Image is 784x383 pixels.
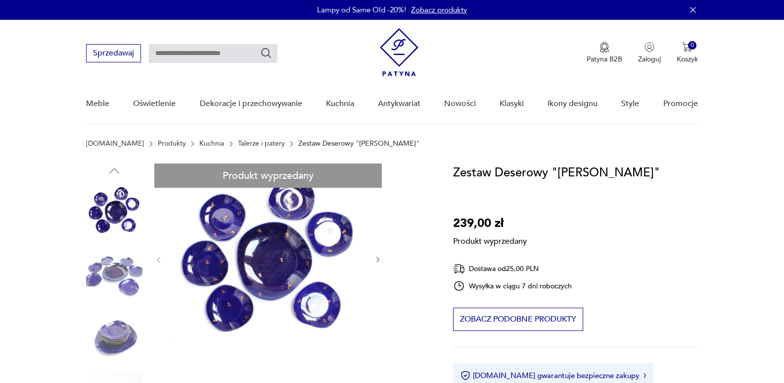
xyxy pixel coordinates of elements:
a: Meble [86,85,109,123]
a: Talerze i patery [238,140,285,148]
button: [DOMAIN_NAME] gwarantuje bezpieczne zakupy [461,371,646,381]
p: 239,00 zł [453,214,527,233]
button: 0Koszyk [677,42,698,64]
a: Ikona medaluPatyna B2B [587,42,622,64]
img: Ikonka użytkownika [645,42,654,52]
a: Promocje [663,85,698,123]
a: Style [621,85,639,123]
a: Nowości [444,85,476,123]
button: Patyna B2B [587,42,622,64]
a: Dekoracje i przechowywanie [200,85,302,123]
p: Produkt wyprzedany [453,233,527,247]
button: Szukaj [260,47,272,59]
a: Kuchnia [326,85,354,123]
img: Ikona medalu [600,42,609,53]
div: 0 [688,41,696,50]
img: Ikona strzałki w prawo [644,373,646,378]
h1: Zestaw Deserowy "[PERSON_NAME]" [453,164,660,182]
p: Zaloguj [638,55,661,64]
button: Zobacz podobne produkty [453,308,583,331]
p: Lampy od Same Old -20%! [317,5,406,15]
p: Patyna B2B [587,55,622,64]
img: Ikona koszyka [682,42,692,52]
a: Zobacz produkty [411,5,467,15]
a: Kuchnia [199,140,224,148]
img: Patyna - sklep z meblami i dekoracjami vintage [380,28,418,76]
a: Oświetlenie [133,85,176,123]
img: Ikona certyfikatu [461,371,470,381]
button: Sprzedawaj [86,44,141,62]
a: [DOMAIN_NAME] [86,140,144,148]
p: Zestaw Deserowy "[PERSON_NAME]" [298,140,419,148]
a: Klasyki [500,85,524,123]
a: Ikony designu [548,85,598,123]
p: Koszyk [677,55,698,64]
img: Ikona dostawy [453,263,465,275]
div: Wysyłka w ciągu 7 dni roboczych [453,280,572,292]
a: Produkty [158,140,186,148]
a: Sprzedawaj [86,51,141,57]
div: Dostawa od 25,00 PLN [453,263,572,275]
a: Antykwariat [378,85,420,123]
button: Zaloguj [638,42,661,64]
